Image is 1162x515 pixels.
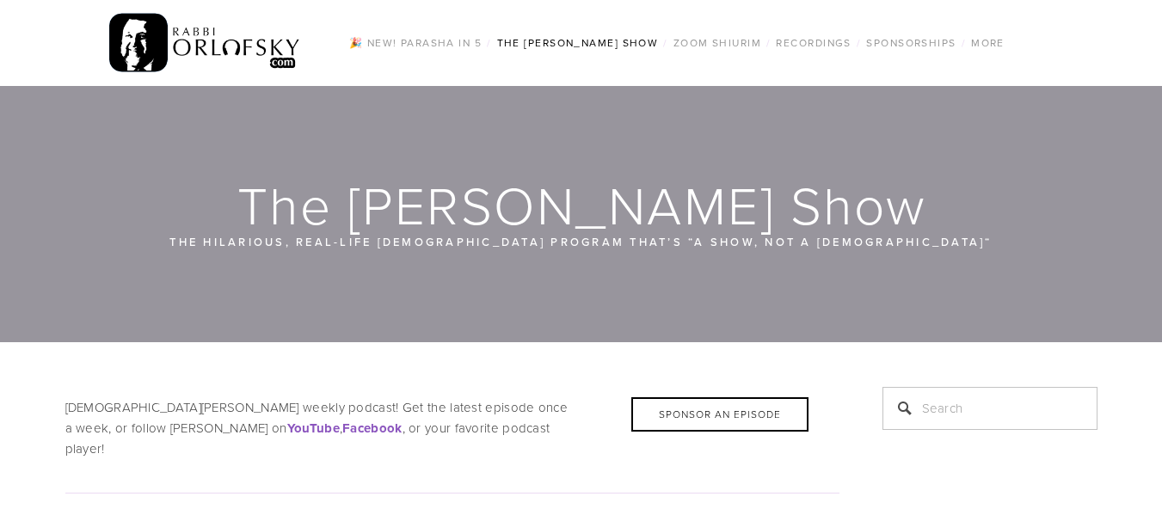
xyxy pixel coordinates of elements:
[342,419,402,437] a: Facebook
[287,419,340,437] a: YouTube
[631,397,808,432] div: Sponsor an Episode
[966,32,1010,54] a: More
[857,35,861,50] span: /
[65,177,1099,232] h1: The [PERSON_NAME] Show
[492,32,664,54] a: The [PERSON_NAME] Show
[861,32,961,54] a: Sponsorships
[342,419,402,438] strong: Facebook
[663,35,667,50] span: /
[65,397,839,459] p: [DEMOGRAPHIC_DATA][PERSON_NAME] weekly podcast! Get the latest episode once a week, or follow [PE...
[344,32,487,54] a: 🎉 NEW! Parasha in 5
[668,32,766,54] a: Zoom Shiurim
[109,9,301,77] img: RabbiOrlofsky.com
[766,35,771,50] span: /
[169,232,994,251] p: The hilarious, real-life [DEMOGRAPHIC_DATA] program that’s “a show, not a [DEMOGRAPHIC_DATA]“
[771,32,856,54] a: Recordings
[487,35,491,50] span: /
[962,35,966,50] span: /
[882,387,1097,430] input: Search
[287,419,340,438] strong: YouTube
